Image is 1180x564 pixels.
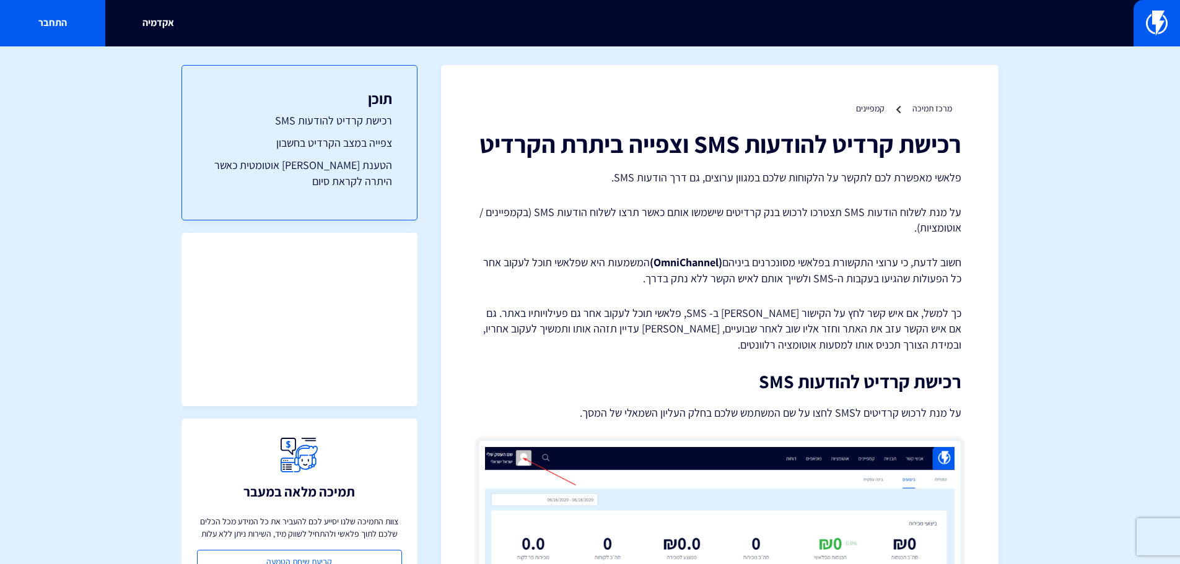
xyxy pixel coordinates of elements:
input: חיפוש מהיר... [312,9,869,38]
p: פלאשי מאפשרת לכם לתקשר על הלקוחות שלכם במגוון ערוצים, גם דרך הודעות SMS. [478,170,961,186]
h3: תמיכה מלאה במעבר [243,484,355,499]
strong: (OmniChannel) [650,255,722,269]
p: כך למשל, אם איש קשר לחץ על הקישור [PERSON_NAME] ב- SMS, פלאשי תוכל לעקוב אחר גם פעילויותיו באתר. ... [478,305,961,353]
p: על מנת לרכוש קרדיטים לSMS לחצו על שם המשתמש שלכם בחלק העליון השמאלי של המסך. [478,404,961,422]
a: מרכז תמיכה [912,103,952,114]
a: קמפיינים [856,103,885,114]
a: צפייה במצב הקרדיט בחשבון [207,135,392,151]
h3: תוכן [207,90,392,106]
p: על מנת לשלוח הודעות SMS תצטרכו לרכוש בנק קרדיטים שישמשו אותם כאשר תרצו לשלוח הודעות SMS (בקמפייני... [478,204,961,236]
h1: רכישת קרדיט להודעות SMS וצפייה ביתרת הקרדיט [478,130,961,157]
p: צוות התמיכה שלנו יסייע לכם להעביר את כל המידע מכל הכלים שלכם לתוך פלאשי ולהתחיל לשווק מיד, השירות... [197,515,402,540]
p: חשוב לדעת, כי ערוצי התקשורת בפלאשי מסונכרנים ביניהם המשמעות היא שפלאשי תוכל לעקוב אחר כל הפעולות ... [478,254,961,286]
a: הטענת [PERSON_NAME] אוטומטית כאשר היתרה לקראת סיום [207,157,392,189]
a: רכישת קרדיט להודעות SMS [207,113,392,129]
h2: רכישת קרדיט להודעות SMS [478,371,961,392]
